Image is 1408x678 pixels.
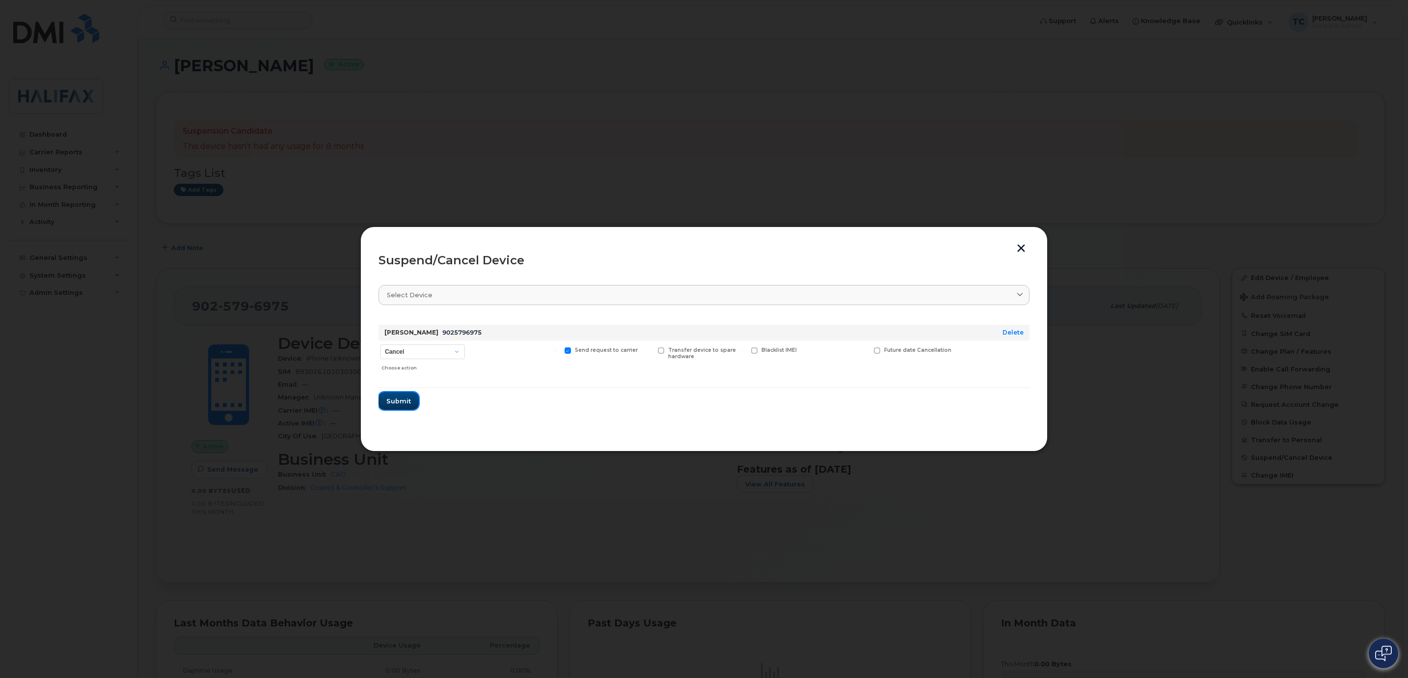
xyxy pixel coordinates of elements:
span: Select device [387,290,433,300]
input: Transfer device to spare hardware [646,347,651,352]
span: Blacklist IMEI [761,347,797,353]
span: Send request to carrier [575,347,638,353]
span: Future date Cancellation [884,347,951,353]
input: Send request to carrier [553,347,558,352]
button: Submit [379,392,419,410]
a: Select device [379,285,1029,305]
span: 9025796975 [442,329,482,336]
div: Suspend/Cancel Device [379,254,1029,266]
img: Open chat [1375,646,1392,661]
strong: [PERSON_NAME] [384,329,438,336]
span: Submit [386,396,411,406]
input: Blacklist IMEI [739,347,744,352]
span: Transfer device to spare hardware [668,347,736,360]
div: Choose action [381,360,465,372]
input: Future date Cancellation [862,347,867,352]
a: Delete [1002,329,1024,336]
